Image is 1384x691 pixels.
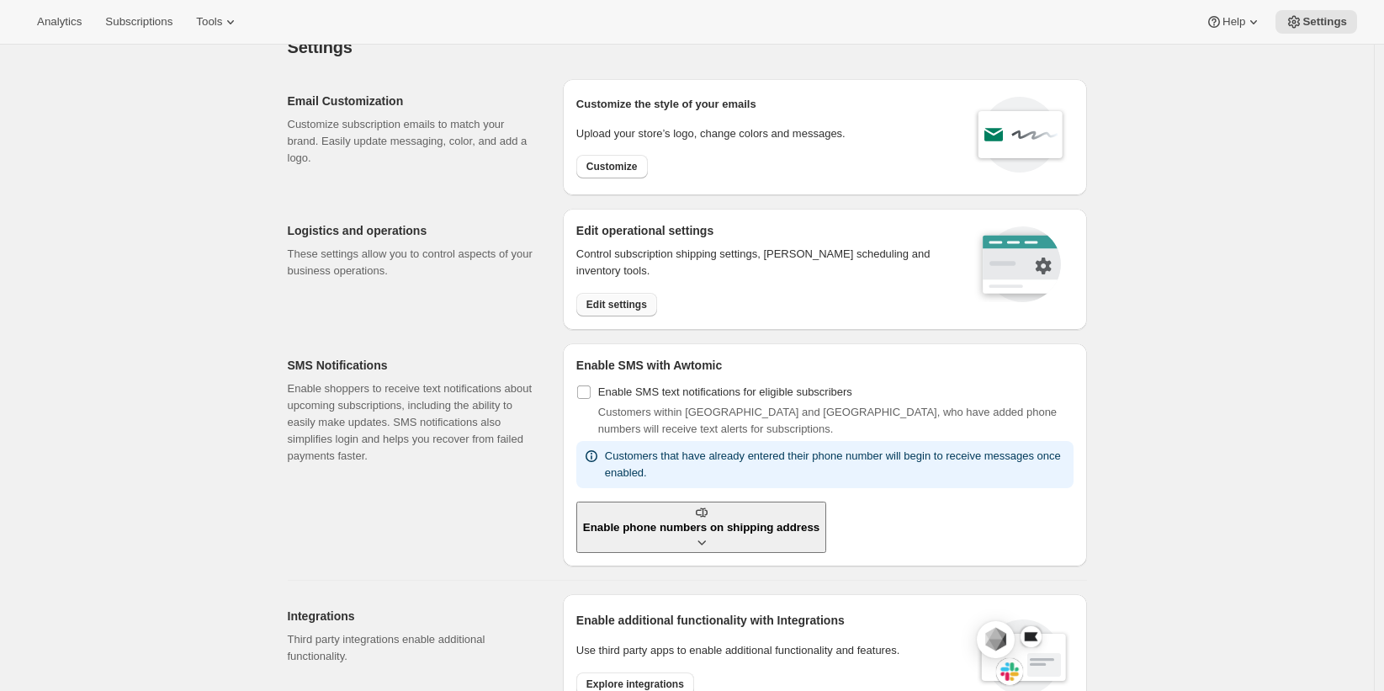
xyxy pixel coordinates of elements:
[196,15,222,29] span: Tools
[288,38,353,56] span: Settings
[576,96,756,113] p: Customize the style of your emails
[576,125,846,142] p: Upload your store’s logo, change colors and messages.
[586,678,684,691] span: Explore integrations
[288,93,536,109] h2: Email Customization
[95,10,183,34] button: Subscriptions
[605,448,1067,481] p: Customers that have already entered their phone number will begin to receive messages once enabled.
[105,15,172,29] span: Subscriptions
[586,160,638,173] span: Customize
[288,631,536,665] p: Third party integrations enable additional functionality.
[576,642,960,659] p: Use third party apps to enable additional functionality and features.
[576,502,826,553] button: Enable phone numbers on shipping address
[288,357,536,374] h2: SMS Notifications
[1222,15,1245,29] span: Help
[598,406,1057,435] span: Customers within [GEOGRAPHIC_DATA] and [GEOGRAPHIC_DATA], who have added phone numbers will recei...
[576,155,648,178] button: Customize
[288,380,536,465] p: Enable shoppers to receive text notifications about upcoming subscriptions, including the ability...
[1302,15,1347,29] span: Settings
[288,222,536,239] h2: Logistics and operations
[288,608,536,625] h2: Integrations
[576,612,960,629] h2: Enable additional functionality with Integrations
[576,293,657,316] button: Edit settings
[1196,10,1272,34] button: Help
[598,385,852,398] span: Enable SMS text notifications for eligible subscribers
[576,222,952,239] h2: Edit operational settings
[27,10,92,34] button: Analytics
[186,10,249,34] button: Tools
[1275,10,1357,34] button: Settings
[576,246,952,279] p: Control subscription shipping settings, [PERSON_NAME] scheduling and inventory tools.
[37,15,82,29] span: Analytics
[288,246,536,279] p: These settings allow you to control aspects of your business operations.
[583,521,819,534] b: Enable phone numbers on shipping address
[576,357,1074,374] h2: Enable SMS with Awtomic
[586,298,647,311] span: Edit settings
[288,116,536,167] p: Customize subscription emails to match your brand. Easily update messaging, color, and add a logo.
